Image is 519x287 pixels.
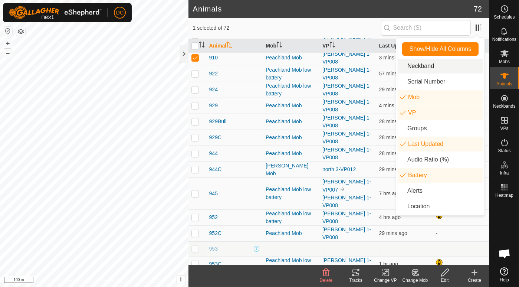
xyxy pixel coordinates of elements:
span: 8 Oct 2025, 7:12 pm [379,134,407,140]
a: [PERSON_NAME] 1-VP008 [322,83,371,97]
span: 929C [209,134,221,141]
span: Animals [496,82,512,86]
span: 8 Oct 2025, 6:43 pm [379,71,407,76]
div: Change Mob [400,277,430,284]
a: north 3-VP012 [322,166,356,172]
a: [PERSON_NAME] 1-VP008 [322,99,371,112]
img: Gallagher Logo [9,6,102,19]
a: [PERSON_NAME] 1-VP008 [322,67,371,81]
div: Edit [430,277,460,284]
li: neckband.label.title [398,59,483,74]
div: Peachland Mob [266,54,316,62]
input: Search (S) [381,20,471,36]
li: common.label.location [398,199,483,214]
span: i [180,276,181,283]
a: [PERSON_NAME] 1-VP007 [322,179,371,193]
span: DC [116,9,124,17]
li: neckband.label.serialNumber [398,74,483,89]
td: - [433,225,489,241]
span: 8 Oct 2025, 12:38 pm [379,190,401,196]
p-sorticon: Activate to sort [276,43,282,49]
li: common.btn.groups [398,121,483,136]
li: neckband.label.battery [398,168,483,183]
a: [PERSON_NAME] 1-VP008 [322,257,371,271]
span: 8 Oct 2025, 7:12 pm [379,118,407,124]
div: Create [460,277,489,284]
div: Open chat [493,242,516,265]
span: 953 [209,245,218,253]
span: 8 Oct 2025, 7:12 pm [379,150,407,156]
span: 8 Oct 2025, 7:11 pm [379,87,407,92]
p-sorticon: Activate to sort [226,43,232,49]
app-display-virtual-paddock-transition: - [322,246,324,252]
p-sorticon: Activate to sort [329,43,335,49]
p-sorticon: Activate to sort [199,43,205,49]
span: 8 Oct 2025, 3:08 pm [379,214,401,220]
span: 8 Oct 2025, 7:37 pm [379,55,404,61]
th: Mob [263,39,319,53]
div: Peachland Mob low battery [266,257,316,272]
th: VP [319,39,376,53]
span: VPs [500,126,508,131]
li: enum.columnList.lastUpdated [398,137,483,151]
button: Map Layers [16,27,25,36]
span: Infra [500,171,509,175]
span: 924 [209,86,218,94]
button: Show/Hide All Columns [402,42,479,56]
div: Peachland Mob [266,229,316,237]
a: [PERSON_NAME] 1-VP008 [322,226,371,240]
span: Notifications [492,37,516,42]
div: Peachland Mob [266,102,316,110]
span: 944 [209,150,218,157]
span: Heatmap [495,193,513,198]
span: 952C [209,229,221,237]
span: Schedules [494,15,515,19]
a: [PERSON_NAME] 1-VP008 [322,147,371,160]
span: 8 Oct 2025, 7:11 pm [379,230,407,236]
li: animal.label.alerts [398,183,483,198]
th: Last Updated [376,39,433,53]
li: mob.label.mob [398,90,483,105]
span: 953C [209,260,221,268]
button: i [177,275,185,284]
span: 945 [209,190,218,198]
h2: Animals [193,4,474,13]
span: 952 [209,213,218,221]
td: - [433,241,489,256]
button: – [3,49,12,58]
div: [PERSON_NAME] Mob [266,162,316,177]
span: Delete [320,278,333,283]
th: Animal [206,39,263,53]
div: Tracks [341,277,371,284]
a: Contact Us [101,277,123,284]
span: 929 [209,102,218,110]
span: Help [500,278,509,282]
span: 8 Oct 2025, 7:36 pm [379,102,404,108]
li: enum.columnList.audioRatio [398,152,483,167]
a: Help [490,264,519,285]
img: to [339,186,345,192]
li: vp.label.vp [398,105,483,120]
div: Peachland Mob low battery [266,210,316,225]
div: Peachland Mob [266,134,316,141]
button: Reset Map [3,27,12,36]
span: 8 Oct 2025, 6:39 pm [379,261,398,267]
div: - [266,245,316,253]
a: [PERSON_NAME] 1-VP008 [322,51,371,65]
div: Peachland Mob [266,118,316,125]
span: 8 Oct 2025, 7:11 pm [379,166,407,172]
span: 1 selected of 72 [193,24,381,32]
div: Peachland Mob low battery [266,82,316,98]
span: 922 [209,70,218,78]
span: Show/Hide All Columns [410,46,471,52]
span: Neckbands [493,104,515,108]
span: 72 [474,3,482,14]
a: [PERSON_NAME] 1-VP008 [322,115,371,128]
a: [PERSON_NAME] 1-VP008 [322,131,371,144]
span: 944C [209,166,221,173]
div: Peachland Mob low battery [266,186,316,201]
div: Change VP [371,277,400,284]
span: 910 [209,54,218,62]
span: Mobs [499,59,510,64]
a: [PERSON_NAME] 1-VP008 [322,195,371,208]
